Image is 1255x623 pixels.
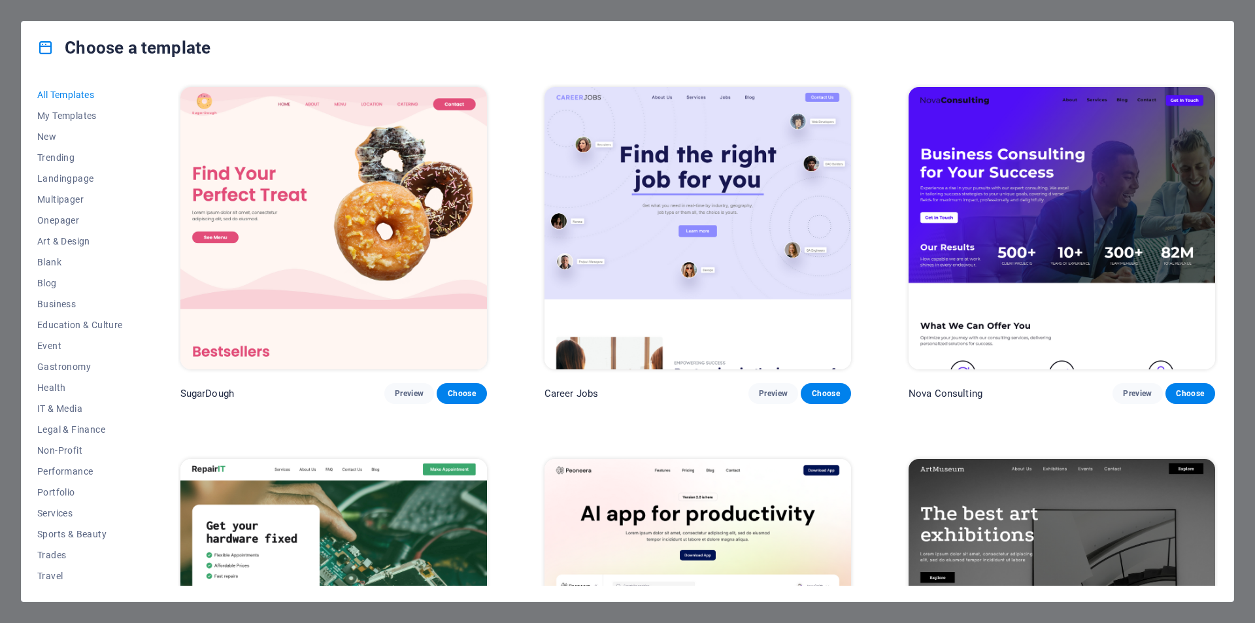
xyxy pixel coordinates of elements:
button: Preview [748,383,798,404]
span: Art & Design [37,236,123,246]
button: Blank [37,252,123,273]
button: Preview [384,383,434,404]
span: Travel [37,571,123,581]
button: New [37,126,123,147]
button: Portfolio [37,482,123,503]
span: Health [37,382,123,393]
button: Performance [37,461,123,482]
button: Onepager [37,210,123,231]
span: Choose [1176,388,1205,399]
span: All Templates [37,90,123,100]
span: Trades [37,550,123,560]
span: My Templates [37,110,123,121]
h4: Choose a template [37,37,210,58]
button: Health [37,377,123,398]
button: Landingpage [37,168,123,189]
button: Blog [37,273,123,294]
span: Legal & Finance [37,424,123,435]
span: Preview [1123,388,1152,399]
span: New [37,131,123,142]
span: Sports & Beauty [37,529,123,539]
button: Education & Culture [37,314,123,335]
button: Trending [37,147,123,168]
button: Multipager [37,189,123,210]
button: Gastronomy [37,356,123,377]
button: Choose [437,383,486,404]
span: Blank [37,257,123,267]
button: Choose [1165,383,1215,404]
p: Career Jobs [544,387,599,400]
button: IT & Media [37,398,123,419]
span: Gastronomy [37,362,123,372]
span: Non-Profit [37,445,123,456]
p: Nova Consulting [909,387,982,400]
span: Preview [759,388,788,399]
span: Business [37,299,123,309]
span: Services [37,508,123,518]
span: Portfolio [37,487,123,497]
span: Event [37,341,123,351]
p: SugarDough [180,387,234,400]
span: Trending [37,152,123,163]
button: Services [37,503,123,524]
span: Education & Culture [37,320,123,330]
button: Choose [801,383,850,404]
span: Choose [811,388,840,399]
button: Sports & Beauty [37,524,123,545]
span: IT & Media [37,403,123,414]
img: Nova Consulting [909,87,1215,369]
button: Preview [1113,383,1162,404]
button: Non-Profit [37,440,123,461]
button: Business [37,294,123,314]
button: All Templates [37,84,123,105]
button: Trades [37,545,123,565]
span: Preview [395,388,424,399]
span: Choose [447,388,476,399]
span: Multipager [37,194,123,205]
button: Travel [37,565,123,586]
span: Landingpage [37,173,123,184]
span: Performance [37,466,123,477]
img: SugarDough [180,87,487,369]
button: Art & Design [37,231,123,252]
span: Onepager [37,215,123,226]
button: Event [37,335,123,356]
button: Legal & Finance [37,419,123,440]
img: Career Jobs [544,87,851,369]
button: My Templates [37,105,123,126]
span: Blog [37,278,123,288]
